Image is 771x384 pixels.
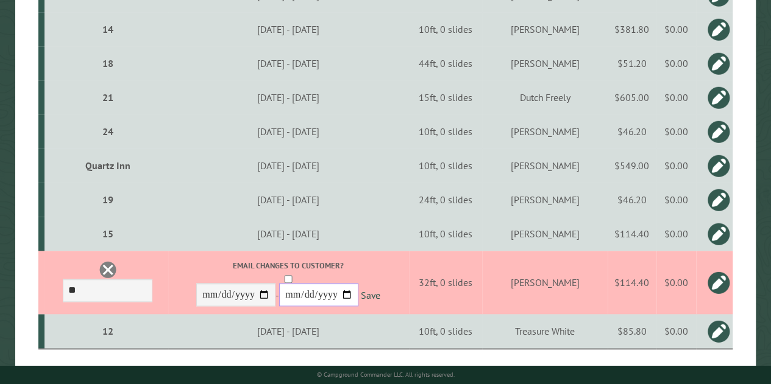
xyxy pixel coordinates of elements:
[409,251,483,314] td: 32ft, 0 slides
[482,114,607,148] td: [PERSON_NAME]
[656,148,697,183] td: $0.00
[409,217,483,251] td: 10ft, 0 slides
[482,148,607,183] td: [PERSON_NAME]
[170,91,407,103] div: [DATE] - [DATE]
[49,125,166,138] div: 24
[49,325,166,337] div: 12
[170,260,407,309] div: -
[656,183,697,217] td: $0.00
[656,251,697,314] td: $0.00
[170,194,407,206] div: [DATE] - [DATE]
[656,314,697,349] td: $0.00
[409,80,483,114] td: 15ft, 0 slides
[608,183,656,217] td: $46.20
[49,194,166,206] div: 19
[170,23,407,35] div: [DATE] - [DATE]
[170,125,407,138] div: [DATE] - [DATE]
[608,217,656,251] td: $114.40
[656,80,697,114] td: $0.00
[482,183,607,217] td: [PERSON_NAME]
[409,12,483,46] td: 10ft, 0 slides
[482,251,607,314] td: [PERSON_NAME]
[482,46,607,80] td: [PERSON_NAME]
[49,159,166,172] div: Quartz Inn
[170,57,407,69] div: [DATE] - [DATE]
[170,260,407,271] label: Email changes to customer?
[49,57,166,69] div: 18
[656,12,697,46] td: $0.00
[99,260,117,279] a: Delete this reservation
[482,217,607,251] td: [PERSON_NAME]
[361,289,380,301] a: Save
[608,12,656,46] td: $381.80
[49,91,166,103] div: 21
[409,183,483,217] td: 24ft, 0 slides
[608,314,656,349] td: $85.80
[656,217,697,251] td: $0.00
[608,148,656,183] td: $549.00
[656,114,697,148] td: $0.00
[608,114,656,148] td: $46.20
[409,46,483,80] td: 44ft, 0 slides
[608,46,656,80] td: $51.20
[482,80,607,114] td: Dutch Freely
[170,325,407,337] div: [DATE] - [DATE]
[170,159,407,172] div: [DATE] - [DATE]
[656,46,697,80] td: $0.00
[170,228,407,240] div: [DATE] - [DATE]
[608,80,656,114] td: $605.00
[409,148,483,183] td: 10ft, 0 slides
[409,314,483,349] td: 10ft, 0 slides
[316,371,454,379] small: © Campground Commander LLC. All rights reserved.
[608,251,656,314] td: $114.40
[49,228,166,240] div: 15
[482,314,607,349] td: Treasure White
[482,12,607,46] td: [PERSON_NAME]
[49,23,166,35] div: 14
[409,114,483,148] td: 10ft, 0 slides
